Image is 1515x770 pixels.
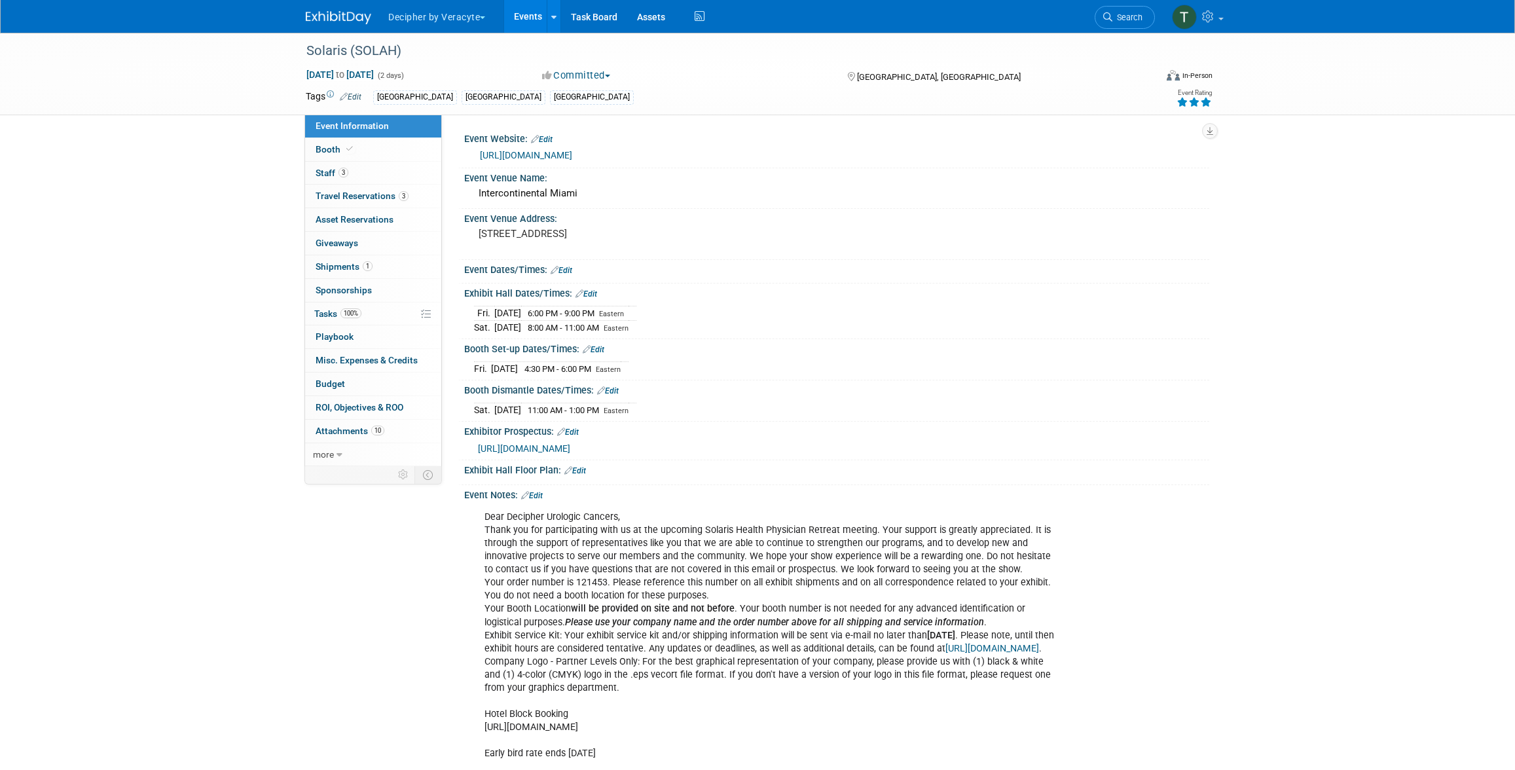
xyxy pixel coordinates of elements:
td: Toggle Event Tabs [415,466,442,483]
div: Event Format [1078,68,1213,88]
a: Misc. Expenses & Credits [305,349,441,372]
i: Booth reservation complete [346,145,353,153]
pre: [STREET_ADDRESS] [479,228,760,240]
div: Booth Dismantle Dates/Times: [464,380,1209,397]
div: Event Dates/Times: [464,260,1209,277]
div: Event Website: [464,129,1209,146]
img: Format-Inperson.png [1167,70,1180,81]
span: [DATE] [DATE] [306,69,374,81]
span: Asset Reservations [316,214,393,225]
a: Edit [531,135,553,144]
b: will be provided on site and not before [571,603,735,614]
span: Travel Reservations [316,191,409,201]
span: 100% [340,308,361,318]
a: Edit [340,92,361,101]
span: Giveaways [316,238,358,248]
a: [URL][DOMAIN_NAME] [478,443,570,454]
a: [URL][DOMAIN_NAME] [480,150,572,160]
a: Tasks100% [305,302,441,325]
a: Sponsorships [305,279,441,302]
a: Budget [305,373,441,395]
span: Tasks [314,308,361,319]
a: Search [1095,6,1155,29]
div: In-Person [1182,71,1213,81]
div: Exhibitor Prospectus: [464,422,1209,439]
div: Solaris (SOLAH) [302,39,1135,63]
span: 10 [371,426,384,435]
i: Please use your company name and the order number above for all shipping and service information [565,617,984,628]
div: Event Venue Name: [464,168,1209,185]
a: Edit [597,386,619,395]
td: Tags [306,90,361,105]
span: 6:00 PM - 9:00 PM [528,308,594,318]
td: Fri. [474,361,491,375]
a: [URL][DOMAIN_NAME] [945,643,1039,654]
a: Edit [564,466,586,475]
span: 4:30 PM - 6:00 PM [524,364,591,374]
div: Exhibit Hall Dates/Times: [464,284,1209,301]
td: Sat. [474,320,494,334]
td: Fri. [474,306,494,320]
a: Event Information [305,115,441,137]
span: Playbook [316,331,354,342]
div: Intercontinental Miami [474,183,1199,204]
span: to [334,69,346,80]
span: Booth [316,144,356,155]
span: Eastern [604,407,629,415]
span: 8:00 AM - 11:00 AM [528,323,599,333]
span: 1 [363,261,373,271]
a: Playbook [305,325,441,348]
a: Attachments10 [305,420,441,443]
div: [GEOGRAPHIC_DATA] [373,90,457,104]
a: ROI, Objectives & ROO [305,396,441,419]
span: Budget [316,378,345,389]
span: Attachments [316,426,384,436]
td: [DATE] [494,306,521,320]
span: more [313,449,334,460]
span: Sponsorships [316,285,372,295]
div: Booth Set-up Dates/Times: [464,339,1209,356]
span: 3 [399,191,409,201]
span: Eastern [604,324,629,333]
a: Staff3 [305,162,441,185]
div: Exhibit Hall Floor Plan: [464,460,1209,477]
span: Eastern [599,310,624,318]
div: [GEOGRAPHIC_DATA] [462,90,545,104]
td: [DATE] [494,320,521,334]
a: Edit [521,491,543,500]
a: Giveaways [305,232,441,255]
td: Sat. [474,403,494,416]
span: 3 [338,168,348,177]
td: Personalize Event Tab Strip [392,466,415,483]
span: Misc. Expenses & Credits [316,355,418,365]
div: Event Venue Address: [464,209,1209,225]
span: (2 days) [376,71,404,80]
b: [DATE] [927,630,955,641]
span: Shipments [316,261,373,272]
td: [DATE] [491,361,518,375]
span: Staff [316,168,348,178]
button: Committed [538,69,615,82]
div: Event Notes: [464,485,1209,502]
span: Search [1112,12,1142,22]
a: Edit [583,345,604,354]
img: Tony Alvarado [1172,5,1197,29]
a: Edit [557,428,579,437]
span: ROI, Objectives & ROO [316,402,403,412]
span: Eastern [596,365,621,374]
span: Event Information [316,120,389,131]
img: ExhibitDay [306,11,371,24]
a: Edit [551,266,572,275]
span: 11:00 AM - 1:00 PM [528,405,599,415]
a: Asset Reservations [305,208,441,231]
a: Edit [575,289,597,299]
span: [GEOGRAPHIC_DATA], [GEOGRAPHIC_DATA] [857,72,1021,82]
div: Event Rating [1177,90,1212,96]
td: [DATE] [494,403,521,416]
a: more [305,443,441,466]
a: Travel Reservations3 [305,185,441,208]
div: [GEOGRAPHIC_DATA] [550,90,634,104]
a: Shipments1 [305,255,441,278]
a: Booth [305,138,441,161]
